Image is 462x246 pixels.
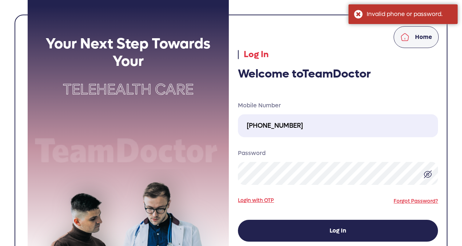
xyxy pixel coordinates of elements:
[238,48,438,61] p: Log In
[394,198,438,205] a: Forgot Password?
[28,135,229,167] img: Team doctor text
[28,35,229,70] h2: Your Next Step Towards Your
[238,197,274,204] a: Login with OTP
[423,170,432,179] img: eye
[394,26,439,48] a: Home
[302,66,371,82] span: TeamDoctor
[238,67,438,81] h3: Welcome to
[238,101,438,110] label: Mobile Number
[238,220,438,242] button: Log In
[401,33,409,41] img: home.svg
[415,33,432,41] p: Home
[238,114,438,137] input: Enter mobile number
[238,149,438,158] label: Password
[367,10,452,19] div: Invalid phone or password.
[28,79,229,100] p: Telehealth Care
